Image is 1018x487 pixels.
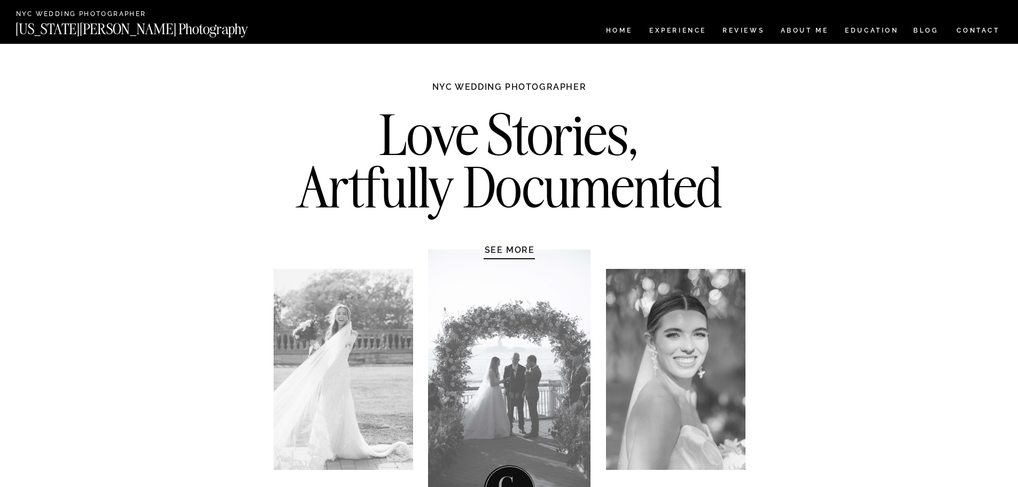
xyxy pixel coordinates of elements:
a: [US_STATE][PERSON_NAME] Photography [15,22,284,31]
a: EDUCATION [844,27,900,36]
h2: Love Stories, Artfully Documented [285,109,734,221]
a: NYC Wedding Photographer [16,11,177,19]
a: CONTACT [956,25,1000,36]
a: Experience [649,27,705,36]
a: REVIEWS [722,27,763,36]
a: HOME [604,27,634,36]
a: ABOUT ME [780,27,829,36]
a: SEE MORE [459,244,561,255]
a: BLOG [913,27,939,36]
h1: NYC WEDDING PHOTOGRAPHER [409,81,610,103]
